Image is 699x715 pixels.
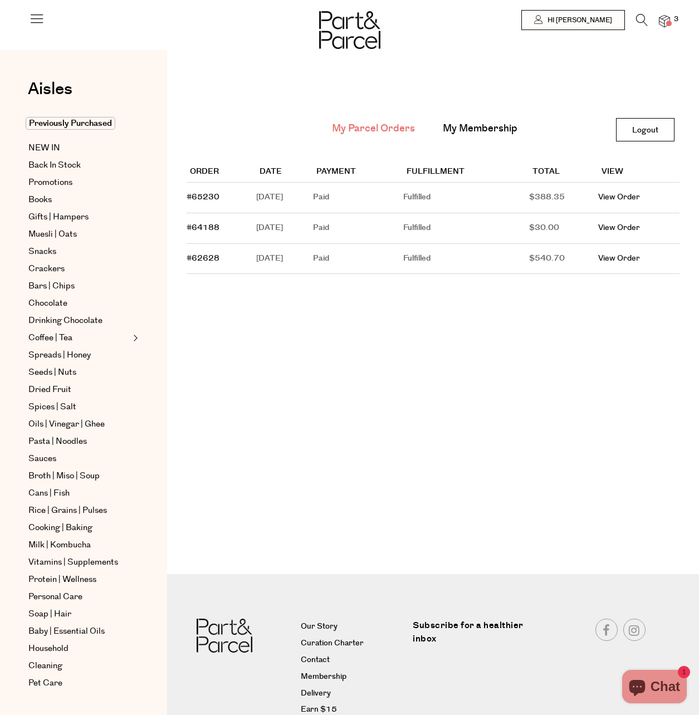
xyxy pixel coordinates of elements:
[256,244,313,275] td: [DATE]
[26,117,115,130] span: Previously Purchased
[28,176,72,189] span: Promotions
[28,538,91,552] span: Milk | Kombucha
[313,244,403,275] td: Paid
[319,11,380,49] img: Part&Parcel
[28,573,96,586] span: Protein | Wellness
[598,192,640,203] a: View Order
[529,162,598,183] th: Total
[187,162,256,183] th: Order
[187,192,219,203] a: #65230
[28,521,92,535] span: Cooking | Baking
[130,331,138,345] button: Expand/Collapse Coffee | Tea
[28,504,107,517] span: Rice | Grains | Pulses
[616,118,674,141] a: Logout
[28,159,130,172] a: Back In Stock
[443,121,517,136] a: My Membership
[28,228,130,241] a: Muesli | Oats
[28,331,130,345] a: Coffee | Tea
[256,183,313,213] td: [DATE]
[28,383,130,396] a: Dried Fruit
[413,619,533,654] label: Subscribe for a healthier inbox
[28,452,130,466] a: Sauces
[28,383,71,396] span: Dried Fruit
[403,162,529,183] th: Fulfillment
[28,677,130,690] a: Pet Care
[28,556,130,569] a: Vitamins | Supplements
[28,590,82,604] span: Personal Care
[332,121,415,136] a: My Parcel Orders
[28,262,130,276] a: Crackers
[28,366,76,379] span: Seeds | Nuts
[403,213,529,244] td: Fulfilled
[28,141,60,155] span: NEW IN
[28,469,130,483] a: Broth | Miso | Soup
[619,670,690,706] inbox-online-store-chat: Shopify online store chat
[28,487,130,500] a: Cans | Fish
[187,222,219,233] a: #64188
[403,183,529,213] td: Fulfilled
[28,193,130,207] a: Books
[529,213,598,244] td: $30.00
[28,228,77,241] span: Muesli | Oats
[197,619,252,653] img: Part&Parcel
[28,435,130,448] a: Pasta | Noodles
[28,210,89,224] span: Gifts | Hampers
[301,670,404,684] a: Membership
[545,16,612,25] span: Hi [PERSON_NAME]
[313,183,403,213] td: Paid
[529,244,598,275] td: $540.70
[28,469,100,483] span: Broth | Miso | Soup
[313,162,403,183] th: Payment
[28,193,52,207] span: Books
[28,297,67,310] span: Chocolate
[28,521,130,535] a: Cooking | Baking
[301,620,404,634] a: Our Story
[28,625,130,638] a: Baby | Essential Oils
[28,141,130,155] a: NEW IN
[598,253,640,264] a: View Order
[313,213,403,244] td: Paid
[403,244,529,275] td: Fulfilled
[28,366,130,379] a: Seeds | Nuts
[28,297,130,310] a: Chocolate
[28,159,81,172] span: Back In Stock
[28,590,130,604] a: Personal Care
[28,349,91,362] span: Spreads | Honey
[28,280,75,293] span: Bars | Chips
[28,314,130,327] a: Drinking Chocolate
[28,504,130,517] a: Rice | Grains | Pulses
[301,637,404,650] a: Curation Charter
[28,642,130,655] a: Household
[28,418,105,431] span: Oils | Vinegar | Ghee
[598,222,640,233] a: View Order
[256,213,313,244] td: [DATE]
[28,280,130,293] a: Bars | Chips
[28,677,62,690] span: Pet Care
[521,10,625,30] a: Hi [PERSON_NAME]
[28,262,65,276] span: Crackers
[28,659,62,673] span: Cleaning
[598,162,680,183] th: View
[301,654,404,667] a: Contact
[256,162,313,183] th: Date
[28,625,105,638] span: Baby | Essential Oils
[659,15,670,27] a: 3
[301,687,404,701] a: Delivery
[28,117,130,130] a: Previously Purchased
[28,538,130,552] a: Milk | Kombucha
[28,608,130,621] a: Soap | Hair
[28,400,130,414] a: Spices | Salt
[28,314,102,327] span: Drinking Chocolate
[28,573,130,586] a: Protein | Wellness
[28,176,130,189] a: Promotions
[28,642,69,655] span: Household
[28,487,70,500] span: Cans | Fish
[28,331,72,345] span: Coffee | Tea
[187,253,219,264] a: #62628
[28,81,72,109] a: Aisles
[28,245,56,258] span: Snacks
[28,659,130,673] a: Cleaning
[28,400,76,414] span: Spices | Salt
[28,349,130,362] a: Spreads | Honey
[28,418,130,431] a: Oils | Vinegar | Ghee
